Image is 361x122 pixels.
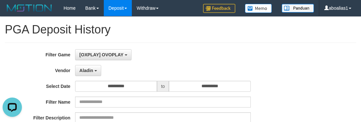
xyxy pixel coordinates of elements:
span: to [157,81,169,92]
button: [OXPLAY] OVOPLAY [75,49,131,60]
img: panduan.png [282,4,314,13]
img: Feedback.jpg [203,4,235,13]
h1: PGA Deposit History [5,23,356,36]
img: MOTION_logo.png [5,3,54,13]
button: Open LiveChat chat widget [3,3,22,22]
span: Aladin [79,68,93,73]
button: Aladin [75,65,101,76]
span: [OXPLAY] OVOPLAY [79,52,123,57]
img: Button%20Memo.svg [245,4,272,13]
